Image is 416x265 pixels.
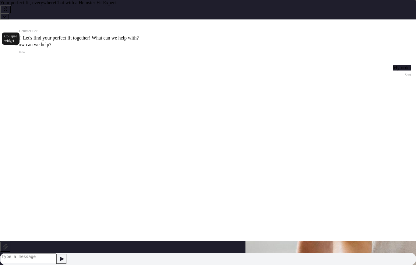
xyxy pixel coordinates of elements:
span: Hemster Bot [19,29,139,33]
div: How can we help? [15,42,139,47]
svg: restart [2,6,9,12]
span: now [19,50,139,53]
div: Hi! Let's find your perfect fit together! What can we help with? [15,35,139,41]
svg: Send Message [59,256,65,262]
span: Sent [397,73,411,77]
svg: Add Attachment [2,244,8,250]
div: My order [393,65,411,71]
div: Collapse widget [2,33,19,45]
svg: Close Chat [2,14,7,19]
